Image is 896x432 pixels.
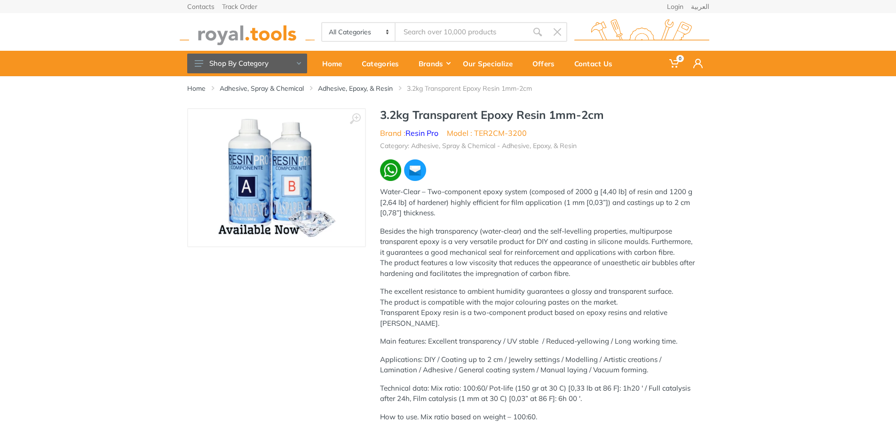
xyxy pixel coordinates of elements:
a: Contacts [187,3,214,10]
div: Contact Us [568,54,626,73]
a: Resin Pro [405,128,438,138]
a: Home [187,84,206,93]
p: Main features: Excellent transparency / UV stable / Reduced-yellowing / Long working time. [380,336,695,347]
h1: 3.2kg Transparent Epoxy Resin 1mm-2cm [380,108,695,122]
a: Adhesive, Spray & Chemical [220,84,304,93]
img: royal.tools Logo [180,19,315,45]
a: Contact Us [568,51,626,76]
div: Brands [412,54,456,73]
p: Technical data: Mix ratio: 100:60/ Pot-life (150 gr at 30 C) [0,33 lb at 86 F]: 1h20 ′ / Full cat... [380,383,695,404]
img: Royal Tools - 3.2kg Transparent Epoxy Resin 1mm-2cm [217,118,336,237]
li: Category: Adhesive, Spray & Chemical - Adhesive, Epoxy, & Resin [380,141,577,151]
div: Home [316,54,355,73]
div: Offers [526,54,568,73]
a: Track Order [222,3,257,10]
div: Categories [355,54,412,73]
a: Categories [355,51,412,76]
img: wa.webp [380,159,402,181]
li: Model : TER2CM-3200 [447,127,527,139]
a: Login [667,3,683,10]
p: Applications: DIY / Coating up to 2 cm / Jewelry settings / Modelling / Artistic creations / Lami... [380,354,695,376]
img: royal.tools Logo [574,19,709,45]
div: Our Specialize [456,54,526,73]
a: Offers [526,51,568,76]
li: 3.2kg Transparent Epoxy Resin 1mm-2cm [407,84,546,93]
nav: breadcrumb [187,84,709,93]
li: Brand : [380,127,438,139]
p: How to use. Mix ratio based on weight – 100:60. [380,412,695,423]
button: Shop By Category [187,54,307,73]
p: Besides the high transparency (water-clear) and the self-levelling properties, multipurpose trans... [380,226,695,279]
a: Adhesive, Epoxy, & Resin [318,84,393,93]
a: Home [316,51,355,76]
p: The excellent resistance to ambient humidity guarantees a glossy and transparent surface. The pro... [380,286,695,329]
a: 0 [663,51,687,76]
p: Water-Clear – Two-component epoxy system (composed of 2000 g [4,40 lb] of resin and 1200 g [2,64 ... [380,187,695,219]
select: Category [322,23,396,41]
span: 0 [676,55,684,62]
a: Our Specialize [456,51,526,76]
a: العربية [691,3,709,10]
img: ma.webp [403,158,427,182]
input: Site search [396,22,527,42]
